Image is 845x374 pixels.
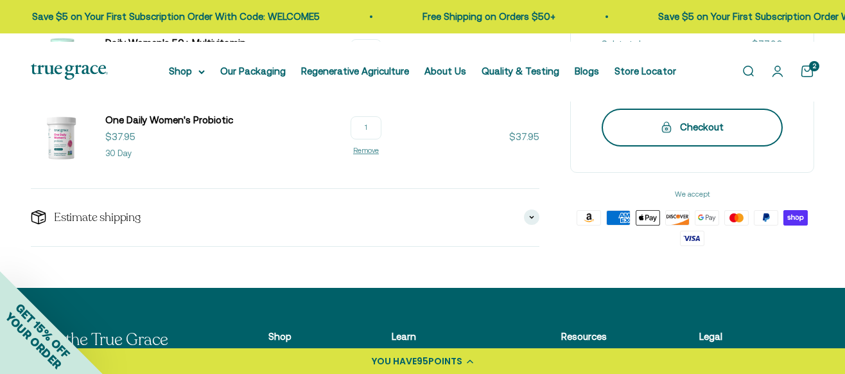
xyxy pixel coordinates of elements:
a: Our Packaging [220,66,286,76]
span: Daily Women's 50+ Multivitamin [105,37,246,48]
p: 30 Day [105,147,132,161]
a: Remove [353,147,379,154]
p: Legal [699,329,788,344]
summary: Shop [169,64,205,79]
a: About Us [424,66,466,76]
a: Daily Women's 50+ Multivitamin [105,35,246,51]
img: Daily Probiotic for Women's Vaginal, Digestive, and Immune Support* - 90 Billion CFU at time of m... [31,106,92,168]
span: Subtotal [602,37,641,52]
p: Learn [392,329,500,344]
span: One Daily Women's Probiotic [105,114,233,125]
a: Quality & Testing [482,66,559,76]
td: $37.95 [396,106,539,188]
div: Checkout [627,120,757,136]
input: Change quantity [351,116,381,139]
p: Resources [561,329,638,344]
input: Change quantity [351,39,381,62]
span: $77.90 [752,37,783,52]
summary: Estimate shipping [31,189,539,246]
span: 95 [417,355,428,368]
span: POINTS [428,355,462,368]
span: GET 15% OFF [13,301,73,361]
a: Store Locator [614,66,676,76]
p: Shop [268,329,330,344]
a: Regenerative Agriculture [301,66,409,76]
a: One Daily Women's Probiotic [105,112,233,128]
a: Free Shipping on Orders $50+ [352,11,485,22]
span: Estimate shipping [54,209,141,226]
span: YOUR ORDER [3,310,64,371]
span: YOU HAVE [372,355,417,368]
button: Checkout [602,109,783,147]
sale-price: $37.95 [105,129,135,145]
span: We accept [570,188,814,200]
a: Blogs [575,66,599,76]
cart-count: 2 [809,61,819,71]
